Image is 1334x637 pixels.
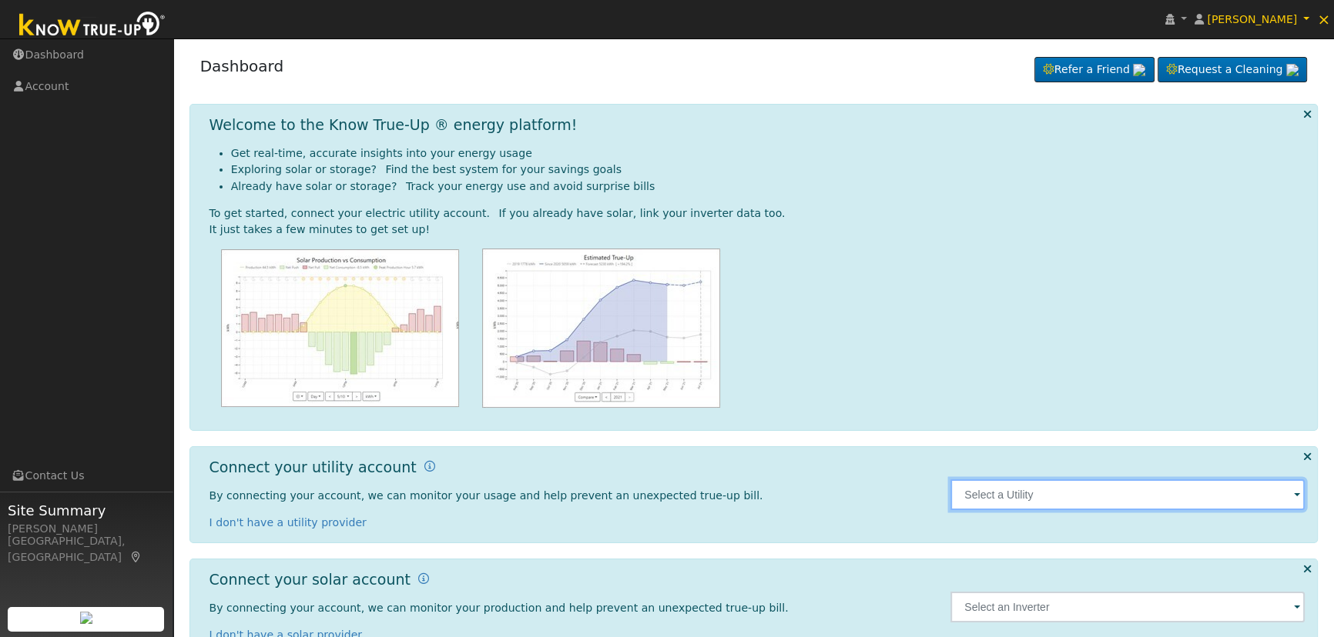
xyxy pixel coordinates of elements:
div: [PERSON_NAME] [8,521,165,537]
div: To get started, connect your electric utility account. If you already have solar, link your inver... [209,205,1306,222]
span: By connecting your account, we can monitor your usage and help prevent an unexpected true-up bill. [209,489,763,502]
div: It just takes a few minutes to get set up! [209,222,1306,238]
input: Select a Utility [950,479,1305,510]
img: Know True-Up [12,8,173,43]
h1: Welcome to the Know True-Up ® energy platform! [209,116,578,134]
h1: Connect your utility account [209,459,417,476]
li: Exploring solar or storage? Find the best system for your savings goals [231,162,1306,178]
a: Dashboard [200,57,284,75]
img: retrieve [1133,64,1145,76]
a: Map [129,551,143,563]
li: Get real-time, accurate insights into your energy usage [231,145,1306,162]
span: By connecting your account, we can monitor your production and help prevent an unexpected true-up... [209,602,789,614]
span: × [1317,10,1330,28]
a: Refer a Friend [1034,57,1155,83]
span: Site Summary [8,500,165,521]
div: [GEOGRAPHIC_DATA], [GEOGRAPHIC_DATA] [8,533,165,565]
a: I don't have a utility provider [209,516,367,529]
img: retrieve [1286,64,1299,76]
input: Select an Inverter [950,592,1305,622]
a: Request a Cleaning [1158,57,1307,83]
span: [PERSON_NAME] [1207,13,1297,25]
img: retrieve [80,612,92,624]
h1: Connect your solar account [209,571,411,589]
li: Already have solar or storage? Track your energy use and avoid surprise bills [231,178,1306,195]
